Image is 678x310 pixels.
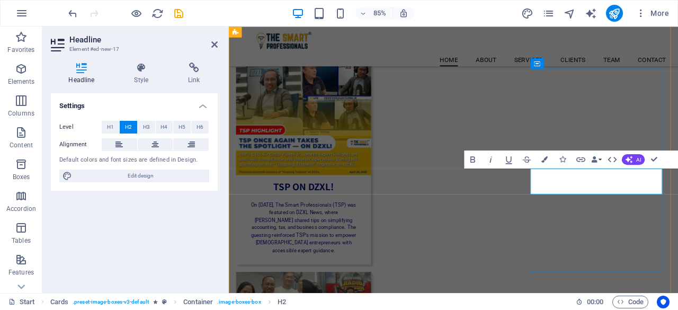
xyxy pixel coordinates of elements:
[59,156,209,165] div: Default colors and font sizes are defined in Design.
[143,121,150,134] span: H3
[8,268,34,277] p: Features
[75,170,206,182] span: Edit design
[606,5,623,22] button: publish
[464,150,481,169] button: Bold (Ctrl+B)
[173,121,191,134] button: H5
[399,8,408,18] i: On resize automatically adjust zoom level to fit chosen device.
[564,7,576,20] i: Navigator
[153,299,158,305] i: Element contains an animation
[73,296,149,308] span: . preset-image-boxes-v3-default
[657,296,670,308] button: Usercentrics
[617,296,644,308] span: Code
[117,63,171,85] h4: Style
[183,296,213,308] span: Click to select. Double-click to edit
[66,7,79,20] button: undo
[604,150,621,169] button: HTML
[12,236,31,245] p: Tables
[59,138,102,151] label: Alignment
[278,296,286,308] span: Click to select. Double-click to edit
[500,150,517,169] button: Underline (Ctrl+U)
[59,170,209,182] button: Edit design
[151,7,164,20] i: Reload page
[69,45,197,54] h3: Element #ed-new-17
[179,121,185,134] span: H5
[521,7,534,20] button: design
[8,77,35,86] p: Elements
[102,121,119,134] button: H1
[542,7,555,20] i: Pages (Ctrl+Alt+S)
[564,7,576,20] button: navigator
[536,150,553,169] button: Colors
[7,46,34,54] p: Favorites
[608,7,620,20] i: Publish
[521,7,533,20] i: Design (Ctrl+Alt+Y)
[585,7,597,20] button: text_generator
[130,7,142,20] button: Click here to leave preview mode and continue editing
[622,154,645,165] button: AI
[125,121,132,134] span: H2
[554,150,571,169] button: Icons
[51,93,218,112] h4: Settings
[151,7,164,20] button: reload
[542,7,555,20] button: pages
[217,296,261,308] span: . image-boxes-box
[518,150,535,169] button: Strikethrough
[173,7,185,20] i: Save (Ctrl+S)
[587,296,603,308] span: 00 00
[594,298,596,306] span: :
[576,296,604,308] h6: Session time
[572,150,589,169] button: Link
[636,157,641,162] span: AI
[612,296,648,308] button: Code
[13,173,30,181] p: Boxes
[160,121,167,134] span: H4
[585,7,597,20] i: AI Writer
[631,5,673,22] button: More
[162,299,167,305] i: This element is a customizable preset
[67,7,79,20] i: Undo: Change image (Ctrl+Z)
[6,205,36,213] p: Accordion
[8,296,35,308] a: Click to cancel selection. Double-click to open Pages
[138,121,155,134] button: H3
[120,121,137,134] button: H2
[636,8,669,19] span: More
[482,150,499,169] button: Italic (Ctrl+I)
[171,63,218,85] h4: Link
[50,296,68,308] span: Click to select. Double-click to edit
[191,121,209,134] button: H6
[50,296,286,308] nav: breadcrumb
[51,63,117,85] h4: Headline
[59,121,102,134] label: Level
[10,141,33,149] p: Content
[590,150,603,169] button: Data Bindings
[69,35,218,45] h2: Headline
[156,121,173,134] button: H4
[646,150,663,169] button: Confirm (Ctrl+⏎)
[107,121,114,134] span: H1
[197,121,203,134] span: H6
[371,7,388,20] h6: 85%
[8,109,34,118] p: Columns
[172,7,185,20] button: save
[355,7,393,20] button: 85%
